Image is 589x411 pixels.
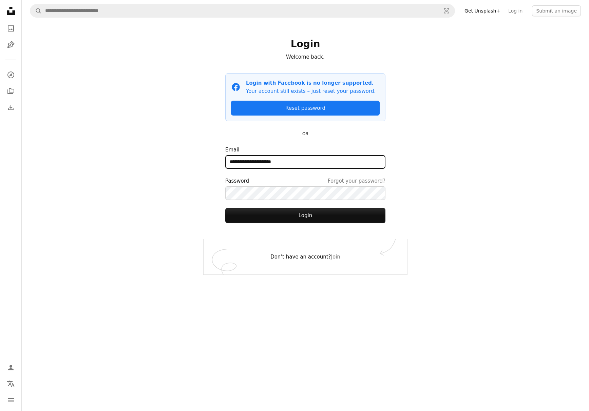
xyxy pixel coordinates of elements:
[4,377,18,391] button: Language
[225,38,385,50] h1: Login
[225,208,385,223] button: Login
[4,361,18,374] a: Log in / Sign up
[246,87,376,95] p: Your account still exists – just reset your password.
[225,53,385,61] p: Welcome back.
[504,5,527,16] a: Log in
[30,4,42,17] button: Search Unsplash
[4,38,18,52] a: Illustrations
[225,146,385,169] label: Email
[331,254,340,260] a: Join
[4,68,18,82] a: Explore
[204,239,407,274] div: Don’t have an account?
[4,84,18,98] a: Collections
[231,101,380,116] a: Reset password
[4,4,18,19] a: Home — Unsplash
[438,4,455,17] button: Visual search
[30,4,455,18] form: Find visuals sitewide
[302,131,308,136] small: OR
[225,155,385,169] input: Email
[246,79,376,87] p: Login with Facebook is no longer supported.
[4,22,18,35] a: Photos
[225,186,385,200] input: PasswordForgot your password?
[532,5,581,16] button: Submit an image
[460,5,504,16] a: Get Unsplash+
[4,101,18,114] a: Download History
[225,177,385,185] div: Password
[4,393,18,407] button: Menu
[328,177,385,185] a: Forgot your password?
